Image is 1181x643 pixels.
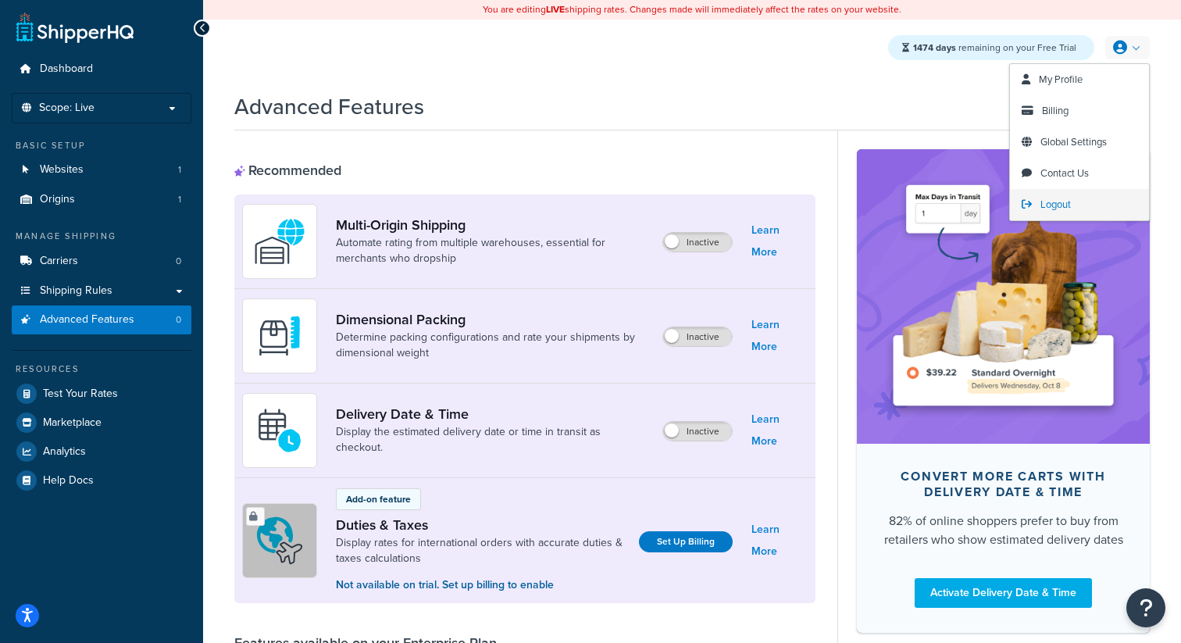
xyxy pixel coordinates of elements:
[12,305,191,334] li: Advanced Features
[12,247,191,276] a: Carriers0
[252,214,307,269] img: WatD5o0RtDAAAAAElFTkSuQmCC
[234,91,424,122] h1: Advanced Features
[252,403,307,458] img: gfkeb5ejjkALwAAAABJRU5ErkJggg==
[12,185,191,214] li: Origins
[12,155,191,184] a: Websites1
[336,577,626,594] p: Not available on trial. Set up billing to enable
[336,330,650,361] a: Determine packing configurations and rate your shipments by dimensional weight
[882,512,1125,549] div: 82% of online shoppers prefer to buy from retailers who show estimated delivery dates
[1040,197,1071,212] span: Logout
[40,255,78,268] span: Carriers
[1040,166,1089,180] span: Contact Us
[751,220,808,263] a: Learn More
[40,313,134,327] span: Advanced Features
[40,163,84,177] span: Websites
[336,311,650,328] a: Dimensional Packing
[913,41,1076,55] span: remaining on your Free Trial
[12,363,191,376] div: Resources
[39,102,95,115] span: Scope: Live
[336,235,650,266] a: Automate rating from multiple warehouses, essential for merchants who dropship
[40,193,75,206] span: Origins
[915,578,1092,608] a: Activate Delivery Date & Time
[336,424,650,455] a: Display the estimated delivery date or time in transit as checkout.
[1040,134,1107,149] span: Global Settings
[12,305,191,334] a: Advanced Features0
[1039,72,1083,87] span: My Profile
[12,438,191,466] a: Analytics
[12,55,191,84] a: Dashboard
[663,327,732,346] label: Inactive
[913,41,956,55] strong: 1474 days
[43,445,86,459] span: Analytics
[12,185,191,214] a: Origins1
[546,2,565,16] b: LIVE
[252,309,307,363] img: DTVBYsAAAAAASUVORK5CYII=
[1126,588,1165,627] button: Open Resource Center
[43,416,102,430] span: Marketplace
[12,230,191,243] div: Manage Shipping
[1010,189,1149,220] a: Logout
[336,216,650,234] a: Multi-Origin Shipping
[43,388,118,401] span: Test Your Rates
[178,193,181,206] span: 1
[12,380,191,408] a: Test Your Rates
[40,63,93,76] span: Dashboard
[12,139,191,152] div: Basic Setup
[882,469,1125,500] div: Convert more carts with delivery date & time
[663,422,732,441] label: Inactive
[751,519,808,563] a: Learn More
[234,162,341,179] div: Recommended
[40,284,112,298] span: Shipping Rules
[336,535,626,566] a: Display rates for international orders with accurate duties & taxes calculations
[1010,64,1149,95] a: My Profile
[43,474,94,488] span: Help Docs
[1010,127,1149,158] a: Global Settings
[178,163,181,177] span: 1
[336,516,626,534] a: Duties & Taxes
[336,405,650,423] a: Delivery Date & Time
[12,155,191,184] li: Websites
[751,314,808,358] a: Learn More
[12,247,191,276] li: Carriers
[880,173,1126,420] img: feature-image-ddt-36eae7f7280da8017bfb280eaccd9c446f90b1fe08728e4019434db127062ab4.png
[1042,103,1069,118] span: Billing
[639,531,733,552] a: Set Up Billing
[663,233,732,252] label: Inactive
[1010,158,1149,189] a: Contact Us
[751,409,808,452] a: Learn More
[12,409,191,437] a: Marketplace
[176,313,181,327] span: 0
[1010,95,1149,127] a: Billing
[346,492,411,506] p: Add-on feature
[12,466,191,495] a: Help Docs
[12,277,191,305] a: Shipping Rules
[176,255,181,268] span: 0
